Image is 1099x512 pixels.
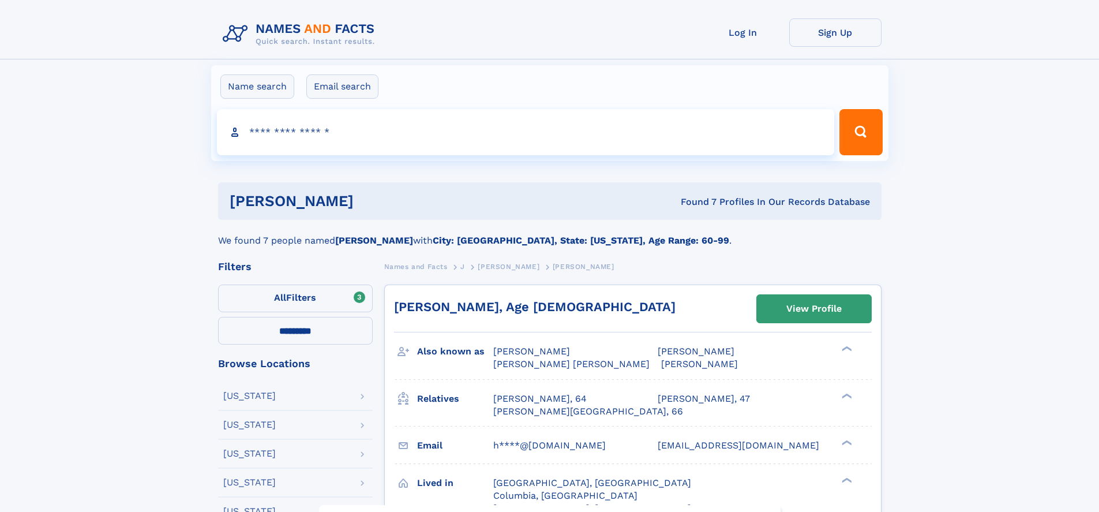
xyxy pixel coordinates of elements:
[417,389,493,409] h3: Relatives
[839,392,853,399] div: ❯
[493,346,570,357] span: [PERSON_NAME]
[493,477,691,488] span: [GEOGRAPHIC_DATA], [GEOGRAPHIC_DATA]
[493,393,587,405] a: [PERSON_NAME], 64
[306,74,378,99] label: Email search
[417,473,493,493] h3: Lived in
[757,295,871,323] a: View Profile
[789,18,882,47] a: Sign Up
[417,436,493,455] h3: Email
[460,259,465,274] a: J
[839,109,882,155] button: Search Button
[218,358,373,369] div: Browse Locations
[274,292,286,303] span: All
[394,300,676,314] a: [PERSON_NAME], Age [DEMOGRAPHIC_DATA]
[839,345,853,353] div: ❯
[218,220,882,248] div: We found 7 people named with .
[384,259,448,274] a: Names and Facts
[218,285,373,312] label: Filters
[223,449,276,458] div: [US_STATE]
[417,342,493,361] h3: Also known as
[218,18,384,50] img: Logo Names and Facts
[661,358,738,369] span: [PERSON_NAME]
[658,346,734,357] span: [PERSON_NAME]
[553,263,614,271] span: [PERSON_NAME]
[223,391,276,401] div: [US_STATE]
[218,261,373,272] div: Filters
[786,296,842,322] div: View Profile
[493,490,637,501] span: Columbia, [GEOGRAPHIC_DATA]
[493,405,683,418] a: [PERSON_NAME][GEOGRAPHIC_DATA], 66
[839,476,853,484] div: ❯
[223,478,276,487] div: [US_STATE]
[658,393,750,405] a: [PERSON_NAME], 47
[335,235,413,246] b: [PERSON_NAME]
[839,439,853,446] div: ❯
[460,263,465,271] span: J
[433,235,729,246] b: City: [GEOGRAPHIC_DATA], State: [US_STATE], Age Range: 60-99
[217,109,835,155] input: search input
[223,420,276,429] div: [US_STATE]
[230,194,517,208] h1: [PERSON_NAME]
[478,263,539,271] span: [PERSON_NAME]
[220,74,294,99] label: Name search
[493,358,650,369] span: [PERSON_NAME] [PERSON_NAME]
[517,196,870,208] div: Found 7 Profiles In Our Records Database
[697,18,789,47] a: Log In
[658,440,819,451] span: [EMAIL_ADDRESS][DOMAIN_NAME]
[478,259,539,274] a: [PERSON_NAME]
